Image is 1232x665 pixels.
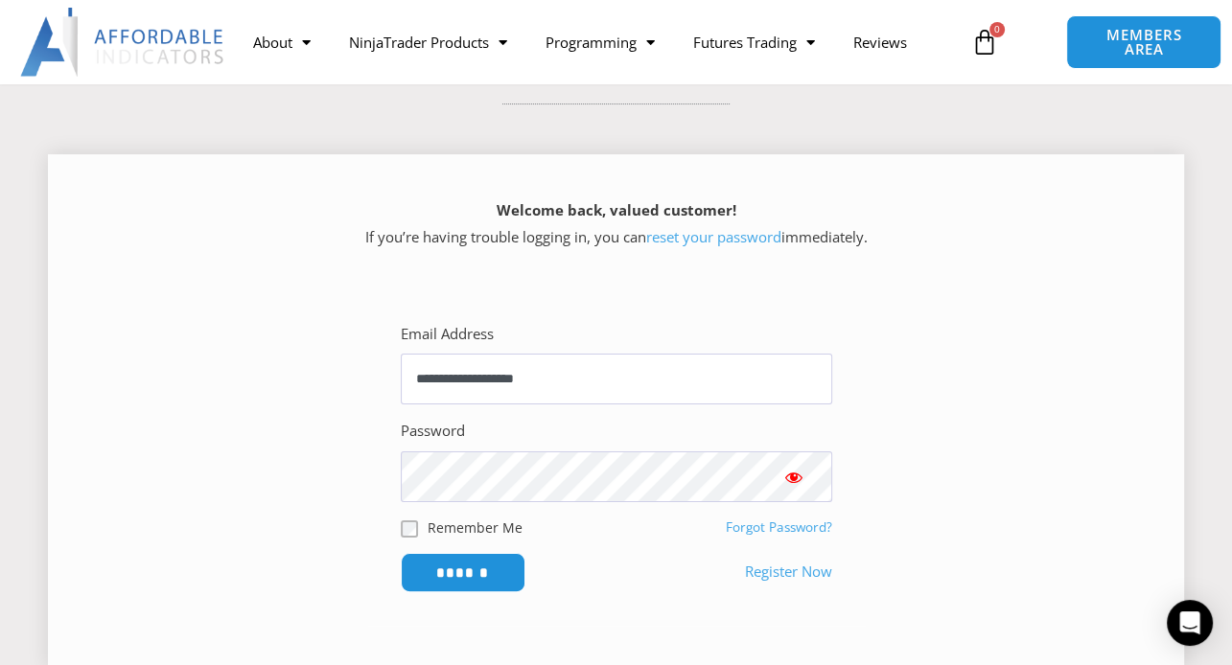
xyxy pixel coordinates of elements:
[646,227,781,246] a: reset your password
[1086,28,1201,57] span: MEMBERS AREA
[526,20,674,64] a: Programming
[726,518,832,536] a: Forgot Password?
[20,8,226,77] img: LogoAI | Affordable Indicators – NinjaTrader
[834,20,926,64] a: Reviews
[942,14,1027,70] a: 0
[1066,15,1221,69] a: MEMBERS AREA
[1167,600,1213,646] div: Open Intercom Messenger
[234,20,961,64] nav: Menu
[755,451,832,502] button: Show password
[401,418,465,445] label: Password
[401,321,494,348] label: Email Address
[497,200,736,219] strong: Welcome back, valued customer!
[745,559,832,585] a: Register Now
[234,20,330,64] a: About
[330,20,526,64] a: NinjaTrader Products
[674,20,834,64] a: Futures Trading
[81,197,1151,251] p: If you’re having trouble logging in, you can immediately.
[428,517,523,538] label: Remember Me
[989,22,1005,37] span: 0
